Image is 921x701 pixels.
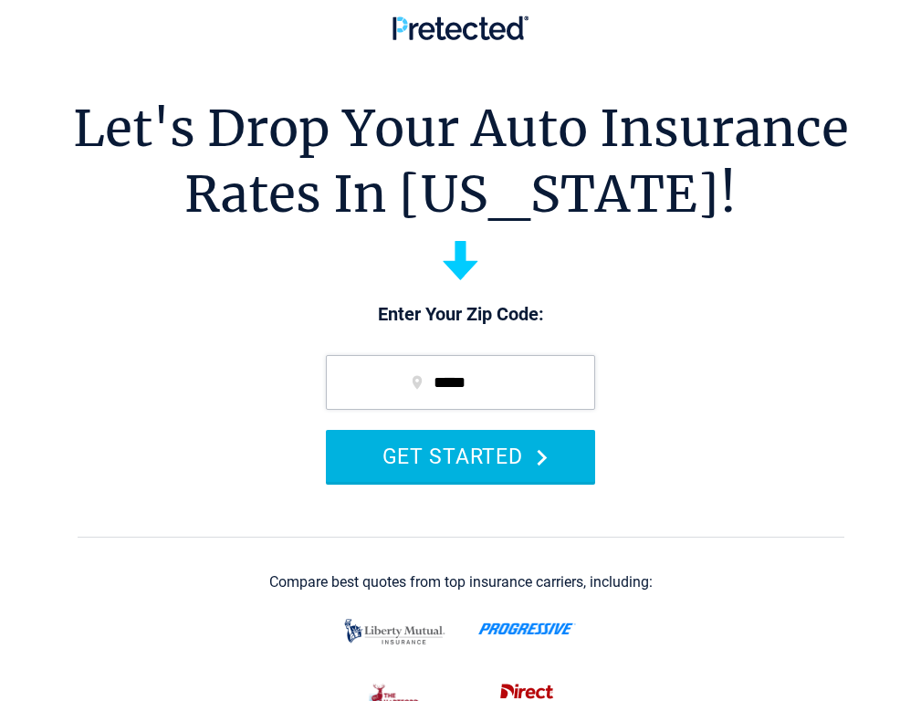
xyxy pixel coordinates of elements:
[73,96,849,227] h1: Let's Drop Your Auto Insurance Rates In [US_STATE]!
[269,574,653,591] div: Compare best quotes from top insurance carriers, including:
[340,610,450,654] img: liberty
[392,16,529,40] img: Pretected Logo
[478,623,576,635] img: progressive
[326,355,595,410] input: zip code
[308,302,613,328] p: Enter Your Zip Code:
[326,430,595,482] button: GET STARTED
